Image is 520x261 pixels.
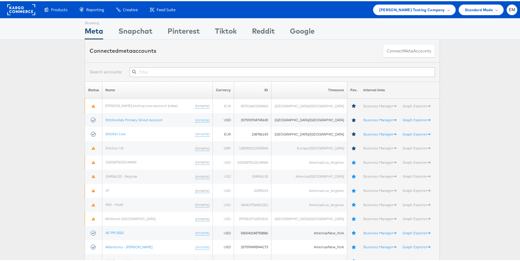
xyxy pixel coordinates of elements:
[213,80,234,98] th: Currency
[363,173,396,177] a: Business Manager
[85,25,103,38] div: Meta
[90,46,156,54] div: Connected accounts
[379,5,445,12] span: [PERSON_NAME] Testing Company
[363,131,396,135] a: Business Manager
[403,47,413,53] span: meta
[271,140,347,154] td: Europe/[GEOGRAPHIC_DATA]
[213,154,234,169] td: USD
[363,116,396,121] a: Business Manager
[195,215,209,220] a: (rename)
[195,187,209,192] a: (rename)
[213,211,234,225] td: USD
[130,66,435,76] input: Filter
[363,159,396,163] a: Business Manager
[85,80,102,98] th: Status
[195,201,209,206] a: (rename)
[363,243,396,248] a: Business Manager
[234,225,271,239] td: 585540248758886
[465,5,493,12] span: Standard Mode
[290,25,314,38] div: Google
[271,112,347,126] td: [GEOGRAPHIC_DATA]/[GEOGRAPHIC_DATA]
[213,126,234,140] td: EUR
[363,102,396,107] a: Business Manager
[195,229,209,234] a: (rename)
[157,6,175,12] span: Feed Suite
[213,239,234,253] td: USD
[403,116,430,121] a: Graph Explorer
[383,43,435,57] button: ConnectmetaAccounts
[105,229,124,234] a: AE PM 2020
[234,126,271,140] td: 238786143
[105,173,137,177] a: 104556132 - Regular
[234,154,271,169] td: 10202878103134460
[123,6,138,12] span: Creative
[403,187,430,192] a: Graph Explorer
[213,182,234,197] td: USD
[363,215,396,220] a: Business Manager
[234,140,271,154] td: 1382902121955843
[252,25,275,38] div: Reddit
[403,229,430,234] a: Graph Explorer
[234,80,271,98] th: ID
[105,159,136,163] a: 10202878103134460
[195,102,209,107] a: (rename)
[271,154,347,169] td: America/Los_Angeles
[105,201,123,206] a: 360i - Hyatt
[403,215,430,220] a: Graph Explorer
[271,182,347,197] td: America/Los_Angeles
[195,159,209,164] a: (rename)
[234,182,271,197] td: 10395319
[213,98,234,112] td: EUR
[363,229,396,234] a: Business Manager
[271,98,347,112] td: [GEOGRAPHIC_DATA]/[GEOGRAPHIC_DATA]
[271,239,347,253] td: America/New_York
[403,243,430,248] a: Graph Explorer
[85,17,103,25] div: Showing
[86,6,104,12] span: Reporting
[195,116,209,122] a: (rename)
[168,25,200,38] div: Pinterest
[105,116,162,121] a: StitcherAds Primary Ghost Account
[213,168,234,182] td: USD
[271,168,347,182] td: America/[GEOGRAPHIC_DATA]
[234,112,271,126] td: 257592934745630
[234,239,271,253] td: 257599498944173
[105,145,124,149] a: Stitcher UK
[195,130,209,136] a: (rename)
[195,173,209,178] a: (rename)
[363,201,396,206] a: Business Manager
[403,173,430,177] a: Graph Explorer
[403,159,430,163] a: Graph Explorer
[215,25,237,38] div: Tiktok
[271,196,347,211] td: America/Los_Angeles
[213,112,234,126] td: USD
[271,225,347,239] td: America/New_York
[213,196,234,211] td: USD
[509,7,515,11] span: EM
[102,80,213,98] th: Name
[234,168,271,182] td: 104556132
[195,243,209,249] a: (rename)
[105,187,109,192] a: 1P
[105,130,126,135] a: Stitcher Live
[195,145,209,150] a: (rename)
[403,201,430,206] a: Graph Explorer
[234,196,271,211] td: 340419756501201
[118,25,152,38] div: Snapchat
[118,46,132,53] span: meta
[234,211,271,225] td: 2970815716291815
[234,98,271,112] td: 857318691033463
[403,131,430,135] a: Graph Explorer
[213,225,234,239] td: USD
[213,140,234,154] td: GBP
[271,80,347,98] th: Timezone
[51,6,67,12] span: Products
[105,243,152,248] a: Albertsons - [PERSON_NAME]
[363,145,396,149] a: Business Manager
[105,102,178,107] a: [PERSON_NAME]-testing-new-account (odax)
[271,126,347,140] td: [GEOGRAPHIC_DATA]/[GEOGRAPHIC_DATA]
[105,215,155,220] a: 6thStreet [GEOGRAPHIC_DATA]
[403,145,430,149] a: Graph Explorer
[403,102,430,107] a: Graph Explorer
[271,211,347,225] td: [GEOGRAPHIC_DATA]/[GEOGRAPHIC_DATA]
